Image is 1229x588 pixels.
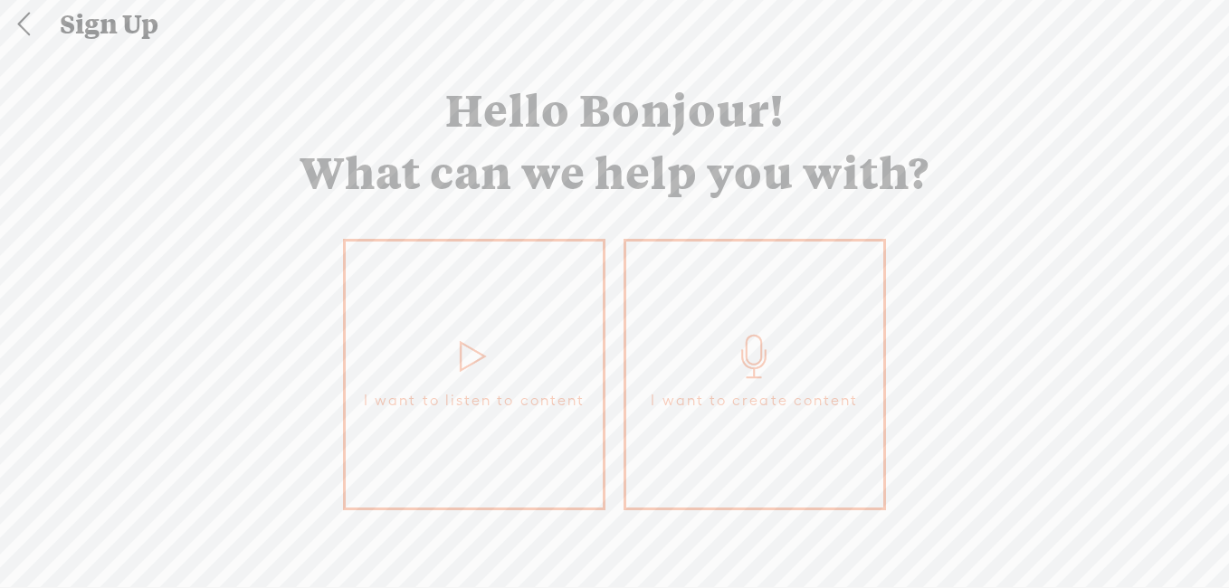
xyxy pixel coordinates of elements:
[364,387,585,414] span: I want to listen to content
[436,88,794,131] div: Hello Bonjour!
[291,150,938,194] div: What can we help you with?
[503,564,727,580] div: p.s: You can always change this later
[651,387,858,414] span: I want to create content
